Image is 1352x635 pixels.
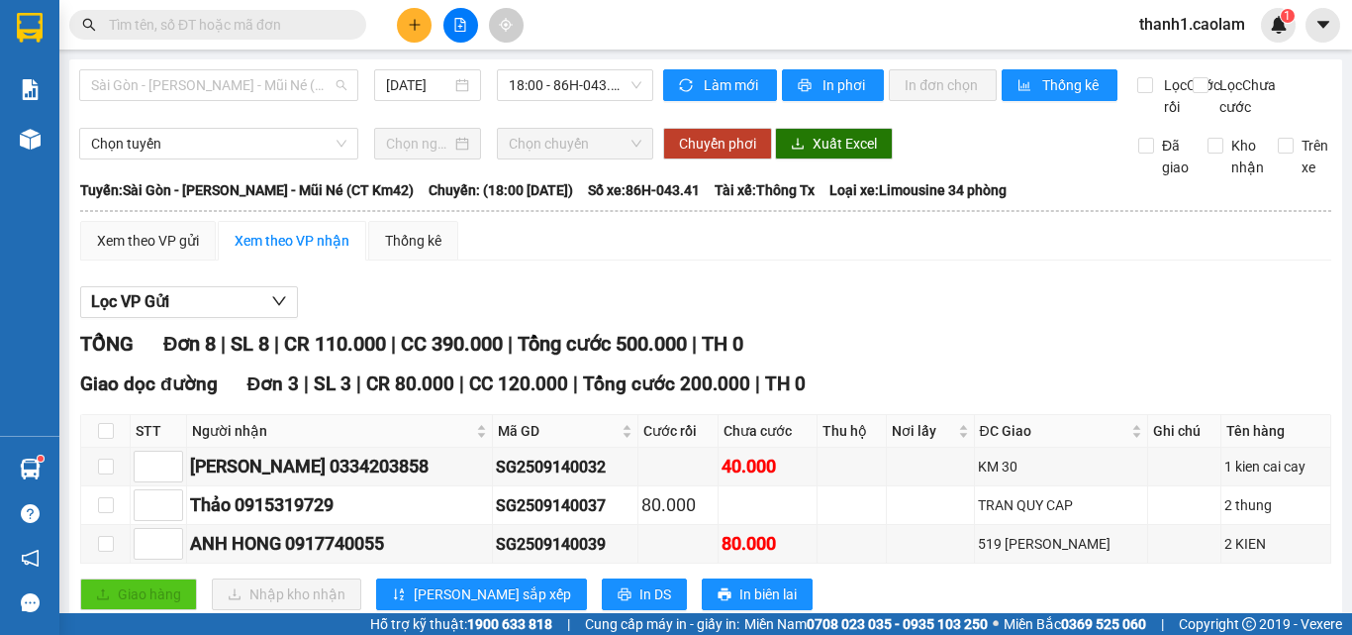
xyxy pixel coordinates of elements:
[443,8,478,43] button: file-add
[1154,135,1197,178] span: Đã giao
[190,530,489,558] div: ANH HONG 0917740055
[1211,74,1279,118] span: Lọc Chưa cước
[493,525,638,564] td: SG2509140039
[1224,494,1327,516] div: 2 thung
[1002,69,1117,101] button: bar-chartThống kê
[212,579,361,610] button: downloadNhập kho nhận
[391,332,396,356] span: |
[131,415,187,448] th: STT
[1123,12,1261,37] span: thanh1.caolam
[163,332,216,356] span: Đơn 8
[493,486,638,525] td: SG2509140037
[386,133,451,155] input: Chọn ngày
[386,74,451,96] input: 14/09/2025
[1224,456,1327,477] div: 1 kien cai cay
[304,372,309,395] span: |
[1042,74,1102,96] span: Thống kê
[221,332,226,356] span: |
[715,179,815,201] span: Tài xế: Thông Tx
[1224,533,1327,555] div: 2 KIEN
[21,593,40,612] span: message
[663,69,777,101] button: syncLàm mới
[80,182,414,198] b: Tuyến: Sài Gòn - [PERSON_NAME] - Mũi Né (CT Km42)
[80,579,197,610] button: uploadGiao hàng
[38,456,44,462] sup: 1
[508,332,513,356] span: |
[813,133,877,155] span: Xuất Excel
[496,493,634,518] div: SG2509140037
[235,230,349,252] div: Xem theo VP nhận
[284,332,386,356] span: CR 110.000
[818,415,887,448] th: Thu hộ
[274,332,279,356] span: |
[392,587,406,603] span: sort-ascending
[1161,613,1164,635] span: |
[704,74,761,96] span: Làm mới
[1314,16,1332,34] span: caret-down
[702,579,813,610] button: printerIn biên lai
[401,332,503,356] span: CC 390.000
[1223,135,1272,178] span: Kho nhận
[798,78,815,94] span: printer
[1004,613,1146,635] span: Miền Bắc
[509,129,641,159] span: Chọn chuyến
[739,583,797,605] span: In biên lai
[20,459,41,479] img: warehouse-icon
[20,79,41,100] img: solution-icon
[366,372,454,395] span: CR 80.000
[692,332,697,356] span: |
[408,18,422,32] span: plus
[829,179,1007,201] span: Loại xe: Limousine 34 phòng
[356,372,361,395] span: |
[602,579,687,610] button: printerIn DS
[190,453,489,480] div: [PERSON_NAME] 0334203858
[782,69,884,101] button: printerIn phơi
[775,128,893,159] button: downloadXuất Excel
[679,78,696,94] span: sync
[567,613,570,635] span: |
[639,583,671,605] span: In DS
[453,18,467,32] span: file-add
[1284,9,1291,23] span: 1
[744,613,988,635] span: Miền Nam
[190,491,489,519] div: Thảo 0915319729
[585,613,739,635] span: Cung cấp máy in - giấy in:
[20,129,41,150] img: warehouse-icon
[17,13,43,43] img: logo-vxr
[663,128,772,159] button: Chuyển phơi
[718,587,731,603] span: printer
[496,532,634,557] div: SG2509140039
[385,230,441,252] div: Thống kê
[80,372,218,395] span: Giao dọc đường
[91,129,346,159] span: Chọn tuyến
[1281,9,1295,23] sup: 1
[765,372,806,395] span: TH 0
[21,549,40,568] span: notification
[807,616,988,632] strong: 0708 023 035 - 0935 103 250
[722,453,814,480] div: 40.000
[192,420,472,442] span: Người nhận
[822,74,868,96] span: In phơi
[618,587,631,603] span: printer
[397,8,432,43] button: plus
[489,8,524,43] button: aim
[414,583,571,605] span: [PERSON_NAME] sắp xếp
[1017,78,1034,94] span: bar-chart
[231,332,269,356] span: SL 8
[978,456,1145,477] div: KM 30
[1270,16,1288,34] img: icon-new-feature
[1294,135,1336,178] span: Trên xe
[518,332,687,356] span: Tổng cước 500.000
[376,579,587,610] button: sort-ascending[PERSON_NAME] sắp xếp
[978,494,1145,516] div: TRAN QUY CAP
[509,70,641,100] span: 18:00 - 86H-043.41
[496,455,634,479] div: SG2509140032
[467,616,552,632] strong: 1900 633 818
[469,372,568,395] span: CC 120.000
[1148,415,1221,448] th: Ghi chú
[588,179,700,201] span: Số xe: 86H-043.41
[21,504,40,523] span: question-circle
[638,415,719,448] th: Cước rồi
[498,420,618,442] span: Mã GD
[247,372,300,395] span: Đơn 3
